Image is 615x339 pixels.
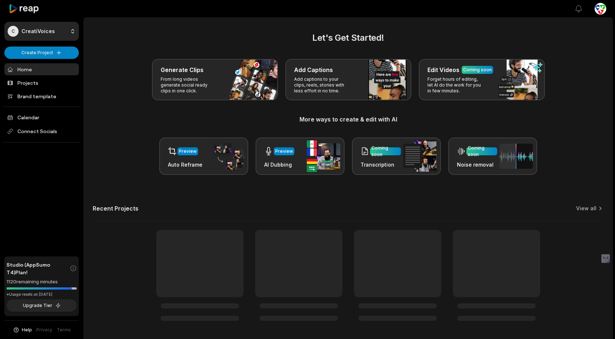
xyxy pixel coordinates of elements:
[361,161,401,168] h3: Transcription
[4,47,79,59] button: Create Project
[403,140,437,172] img: transcription.png
[8,26,19,37] div: C
[4,125,79,138] span: Connect Socials
[4,63,79,75] a: Home
[468,145,496,158] div: Coming soon
[294,65,333,74] h3: Add Captions
[93,115,604,124] h3: More ways to create & edit with AI
[13,327,32,333] button: Help
[179,148,197,155] div: Preview
[4,90,79,102] a: Brand template
[264,161,294,168] h3: AI Dubbing
[22,327,32,333] span: Help
[7,278,77,286] div: 1120 remaining minutes
[307,140,340,172] img: ai_dubbing.png
[93,31,604,44] h2: Let's Get Started!
[57,327,71,333] a: Terms
[7,261,70,276] span: Studio (AppSumo T4) Plan!
[275,148,293,155] div: Preview
[499,144,533,169] img: noise_removal.png
[161,76,217,94] p: From long videos generate social ready clips in one click.
[7,299,77,312] button: Upgrade Tier
[463,67,492,73] div: Coming soon
[576,205,596,212] a: View all
[93,205,138,212] h2: Recent Projects
[294,76,350,94] p: Add captions to your clips, reels, stories with less effort in no time.
[21,28,55,35] p: CreatiVoices
[4,77,79,89] a: Projects
[4,111,79,123] a: Calendar
[457,161,497,168] h3: Noise removal
[427,65,459,74] h3: Edit Videos
[168,161,202,168] h3: Auto Reframe
[210,142,244,171] img: auto_reframe.png
[7,292,77,297] div: *Usage resets on [DATE]
[36,327,52,333] a: Privacy
[371,145,399,158] div: Coming soon
[161,65,204,74] h3: Generate Clips
[427,76,484,94] p: Forget hours of editing, let AI do the work for you in few minutes.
